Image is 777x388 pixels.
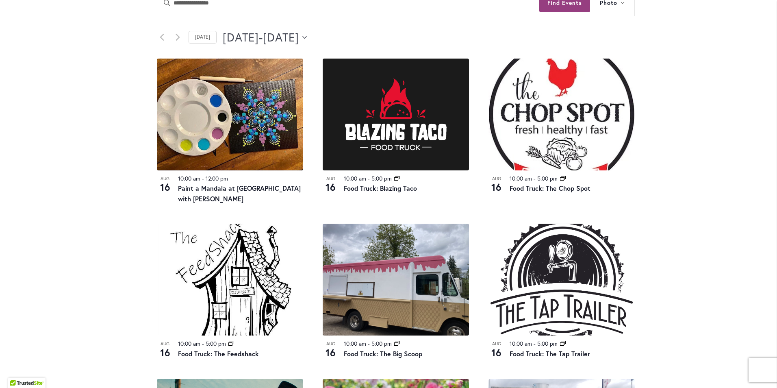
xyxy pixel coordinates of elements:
img: The Feedshack [157,224,303,336]
span: Aug [488,340,505,347]
time: 10:00 am [510,174,532,182]
img: THE CHOP SPOT PDX – Food Truck [488,59,635,170]
time: 10:00 am [178,340,200,347]
a: Previous Events [157,33,167,42]
span: [DATE] [263,29,299,46]
a: Food Truck: The Chop Spot [510,184,590,192]
a: Food Truck: The Tap Trailer [510,349,590,358]
a: Food Truck: The Big Scoop [344,349,422,358]
img: Food Truck: The Tap Trailer [488,224,635,336]
time: 5:00 pm [371,340,392,347]
time: 10:00 am [344,174,366,182]
span: - [202,340,204,347]
time: 10:00 am [510,340,532,347]
span: - [202,174,204,182]
time: 5:00 pm [206,340,226,347]
a: Food Truck: Blazing Taco [344,184,417,192]
span: - [368,174,370,182]
a: Paint a Mandala at [GEOGRAPHIC_DATA] with [PERSON_NAME] [178,184,301,203]
span: 16 [157,180,173,194]
a: Click to select today's date [189,31,217,44]
span: - [368,340,370,347]
span: 16 [323,180,339,194]
span: Aug [488,175,505,182]
img: Food Truck: The Big Scoop [323,224,469,336]
a: Next Events [173,33,182,42]
span: Aug [323,175,339,182]
span: 16 [323,346,339,360]
span: 16 [488,346,505,360]
time: 12:00 pm [206,174,228,182]
span: 16 [488,180,505,194]
time: 5:00 pm [537,174,558,182]
iframe: Launch Accessibility Center [6,359,29,382]
time: 5:00 pm [371,174,392,182]
span: 16 [157,346,173,360]
a: Food Truck: The Feedshack [178,349,259,358]
span: - [534,174,536,182]
span: Aug [157,340,173,347]
button: Click to toggle datepicker [223,29,307,46]
span: Aug [157,175,173,182]
img: Blazing Taco Food Truck [323,59,469,170]
span: - [534,340,536,347]
span: - [259,29,263,46]
span: [DATE] [223,29,259,46]
time: 5:00 pm [537,340,558,347]
img: ba3d5356ef0f62127198c2f819fd5a4f [157,59,303,170]
span: Aug [323,340,339,347]
time: 10:00 am [344,340,366,347]
time: 10:00 am [178,174,200,182]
